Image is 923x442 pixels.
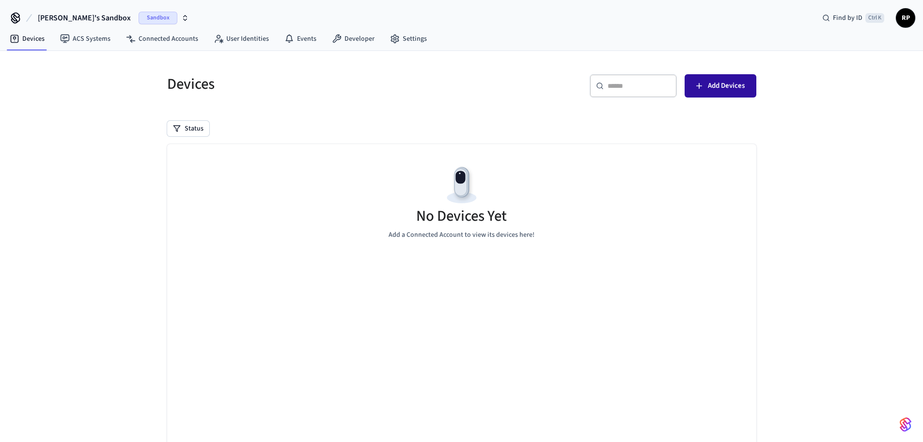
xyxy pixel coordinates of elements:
button: RP [896,8,915,28]
a: Settings [382,30,435,48]
a: Developer [324,30,382,48]
span: Find by ID [833,13,862,23]
h5: Devices [167,74,456,94]
a: ACS Systems [52,30,118,48]
span: Add Devices [708,80,745,92]
img: SeamLogoGradient.69752ec5.svg [900,417,911,432]
span: RP [897,9,914,27]
span: Sandbox [139,12,177,24]
button: Status [167,121,209,136]
span: Ctrl K [865,13,884,23]
div: Find by IDCtrl K [814,9,892,27]
p: Add a Connected Account to view its devices here! [389,230,534,240]
span: [PERSON_NAME]'s Sandbox [38,12,131,24]
button: Add Devices [685,74,756,98]
h5: No Devices Yet [416,206,507,226]
a: Devices [2,30,52,48]
a: Events [277,30,324,48]
a: User Identities [206,30,277,48]
img: Devices Empty State [440,164,484,207]
a: Connected Accounts [118,30,206,48]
